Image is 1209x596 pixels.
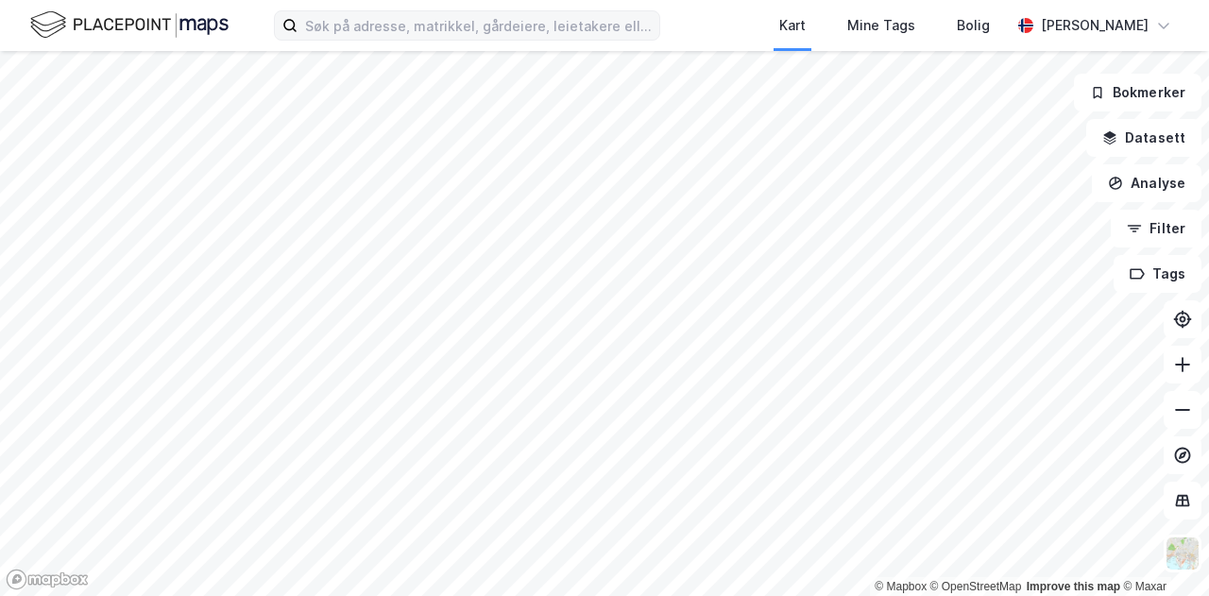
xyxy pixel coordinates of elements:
[1111,210,1201,247] button: Filter
[298,11,659,40] input: Søk på adresse, matrikkel, gårdeiere, leietakere eller personer
[1114,255,1201,293] button: Tags
[1092,164,1201,202] button: Analyse
[1086,119,1201,157] button: Datasett
[6,569,89,590] a: Mapbox homepage
[847,14,915,37] div: Mine Tags
[1074,74,1201,111] button: Bokmerker
[875,580,927,593] a: Mapbox
[30,9,229,42] img: logo.f888ab2527a4732fd821a326f86c7f29.svg
[1041,14,1149,37] div: [PERSON_NAME]
[957,14,990,37] div: Bolig
[930,580,1022,593] a: OpenStreetMap
[1115,505,1209,596] div: Kontrollprogram for chat
[1115,505,1209,596] iframe: Chat Widget
[779,14,806,37] div: Kart
[1027,580,1120,593] a: Improve this map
